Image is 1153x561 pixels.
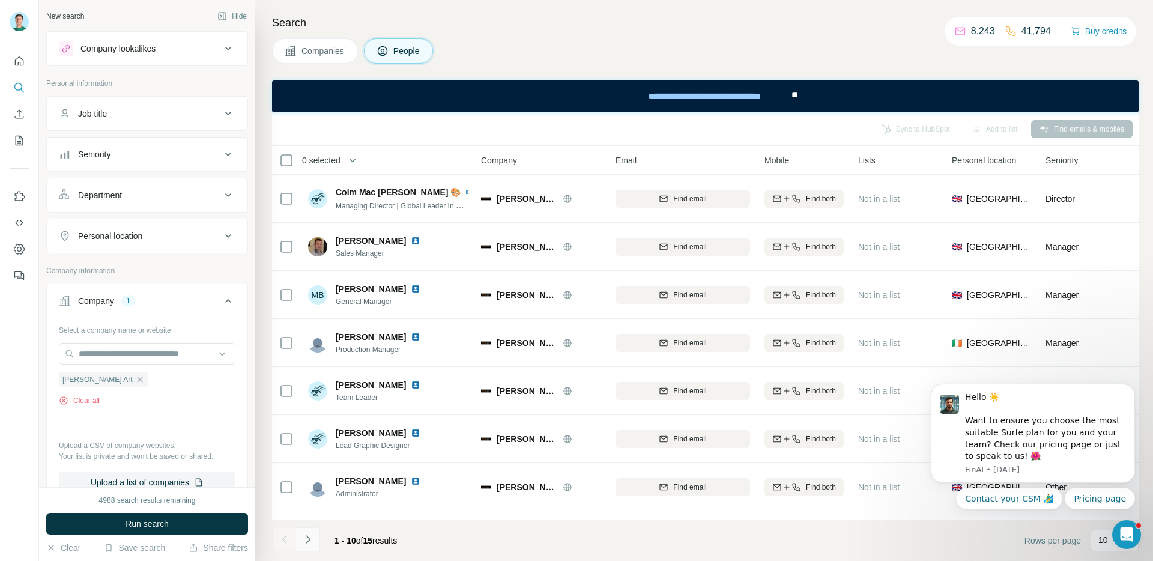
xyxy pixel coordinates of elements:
span: Lists [858,154,876,166]
img: Avatar [308,333,327,353]
div: Department [78,189,122,201]
span: Lead Graphic Designer [336,440,425,451]
div: Company [78,295,114,307]
button: Dashboard [10,238,29,260]
span: Not in a list [858,434,900,444]
button: Find email [616,430,750,448]
button: Department [47,181,247,210]
img: Logo of Spires Art [481,386,491,396]
span: Colm Mac [PERSON_NAME] 🎨 [336,186,461,198]
p: Personal information [46,78,248,89]
button: My lists [10,130,29,151]
span: Not in a list [858,482,900,492]
span: Manager [1046,242,1079,252]
button: Find email [616,334,750,352]
div: MB [308,285,327,305]
span: Managing Director | Global Leader In The Commercial Interior Artwork Sector [336,201,582,210]
span: [GEOGRAPHIC_DATA] [967,241,1031,253]
button: Find both [764,286,844,304]
img: LinkedIn logo [411,236,420,246]
div: Select a company name or website [59,320,235,336]
span: People [393,45,421,57]
h4: Search [272,14,1139,31]
span: Email [616,154,637,166]
button: Company lookalikes [47,34,247,63]
span: 🇬🇧 [952,289,962,301]
span: Sales Manager [336,248,425,259]
button: Find both [764,382,844,400]
span: [PERSON_NAME] [336,379,406,391]
span: 1 - 10 [334,536,356,545]
img: LinkedIn logo [411,476,420,486]
span: [PERSON_NAME] Art [497,433,557,445]
img: LinkedIn logo [411,428,420,438]
iframe: Intercom live chat [1112,520,1141,549]
span: of [356,536,363,545]
div: 1 [121,296,135,306]
button: Save search [104,542,165,554]
div: Seniority [78,148,110,160]
span: [PERSON_NAME] [336,475,406,487]
button: Find email [616,286,750,304]
img: Logo of Spires Art [481,482,491,492]
span: Production Manager [336,344,425,355]
span: results [334,536,397,545]
button: Navigate to next page [296,527,320,551]
p: Your list is private and won't be saved or shared. [59,451,235,462]
img: Avatar [308,478,327,497]
img: LinkedIn logo [411,380,420,390]
span: [PERSON_NAME] [336,427,406,439]
button: Clear [46,542,80,554]
button: Quick start [10,50,29,72]
button: Find both [764,190,844,208]
button: Seniority [47,140,247,169]
img: Avatar [308,429,327,449]
span: Director [1046,194,1075,204]
button: Personal location [47,222,247,250]
iframe: Intercom notifications message [913,373,1153,517]
span: 15 [363,536,373,545]
span: Personal location [952,154,1016,166]
span: Run search [126,518,169,530]
img: Avatar [308,237,327,256]
span: [PERSON_NAME] [336,331,406,343]
span: [PERSON_NAME] Art [497,193,557,205]
span: Find email [673,338,706,348]
span: [PERSON_NAME] Art [497,385,557,397]
button: Upload a list of companies [59,472,235,493]
button: Find email [616,190,750,208]
button: Search [10,77,29,99]
span: 🇮🇪 [952,337,962,349]
span: Companies [301,45,345,57]
button: Enrich CSV [10,103,29,125]
span: Find both [806,290,836,300]
button: Find both [764,430,844,448]
img: Logo of Spires Art [481,194,491,204]
span: [PERSON_NAME] Art [497,337,557,349]
span: Administrator [336,488,425,499]
button: Job title [47,99,247,128]
span: Find email [673,193,706,204]
span: Find both [806,386,836,396]
span: Manager [1046,290,1079,300]
span: Not in a list [858,242,900,252]
span: [PERSON_NAME] Art [497,241,557,253]
div: New search [46,11,84,22]
button: Run search [46,513,248,535]
button: Clear all [59,395,100,406]
span: 🇬🇧 [952,241,962,253]
button: Find both [764,238,844,256]
span: Find email [673,482,706,493]
span: [PERSON_NAME] Art [497,289,557,301]
button: Hide [209,7,255,25]
span: Find both [806,482,836,493]
span: Company [481,154,517,166]
img: Avatar [308,381,327,401]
